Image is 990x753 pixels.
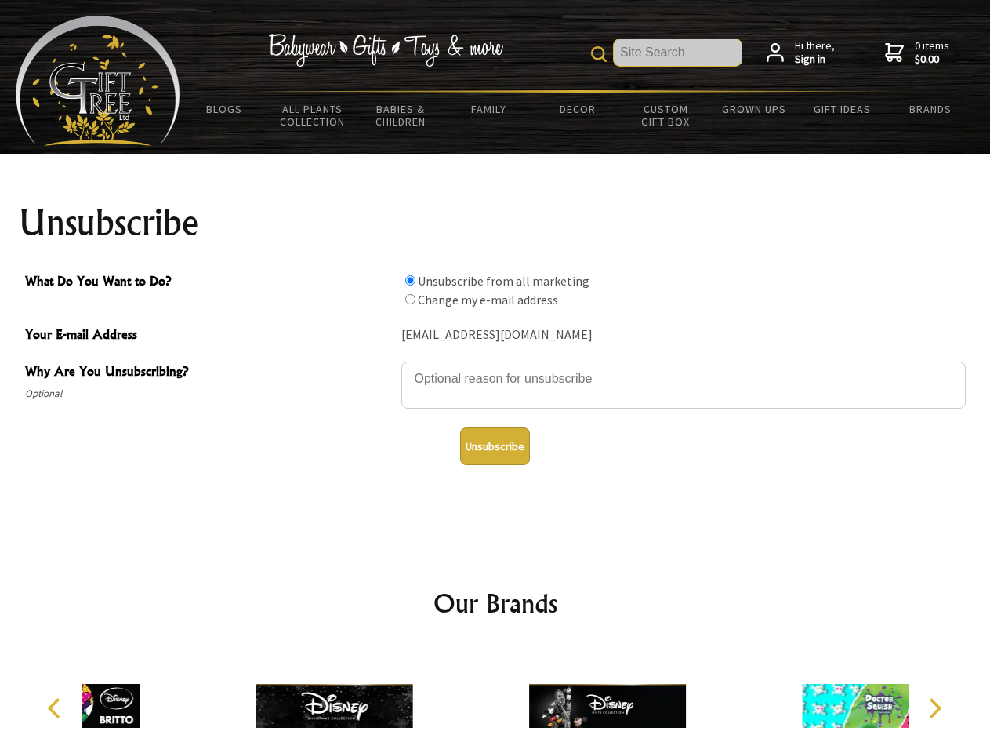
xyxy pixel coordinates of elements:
[25,325,393,347] span: Your E-mail Address
[622,93,710,138] a: Custom Gift Box
[180,93,269,125] a: BLOGS
[401,323,966,347] div: [EMAIL_ADDRESS][DOMAIN_NAME]
[915,53,949,67] strong: $0.00
[268,34,503,67] img: Babywear - Gifts - Toys & more
[767,39,835,67] a: Hi there,Sign in
[39,691,74,726] button: Previous
[533,93,622,125] a: Decor
[887,93,975,125] a: Brands
[445,93,534,125] a: Family
[917,691,952,726] button: Next
[915,38,949,67] span: 0 items
[460,427,530,465] button: Unsubscribe
[798,93,887,125] a: Gift Ideas
[418,273,589,289] label: Unsubscribe from all marketing
[795,53,835,67] strong: Sign in
[25,271,393,294] span: What Do You Want to Do?
[25,384,393,403] span: Optional
[31,584,959,622] h2: Our Brands
[19,204,972,242] h1: Unsubscribe
[401,362,966,409] textarea: Why Are You Unsubscribing?
[418,292,558,307] label: Change my e-mail address
[885,39,949,67] a: 0 items$0.00
[614,39,742,66] input: Site Search
[405,275,415,286] input: What Do You Want to Do?
[709,93,798,125] a: Grown Ups
[591,46,607,62] img: product search
[795,39,835,67] span: Hi there,
[16,16,180,146] img: Babyware - Gifts - Toys and more...
[25,362,393,384] span: Why Are You Unsubscribing?
[357,93,445,138] a: Babies & Children
[269,93,357,138] a: All Plants Collection
[405,294,415,304] input: What Do You Want to Do?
